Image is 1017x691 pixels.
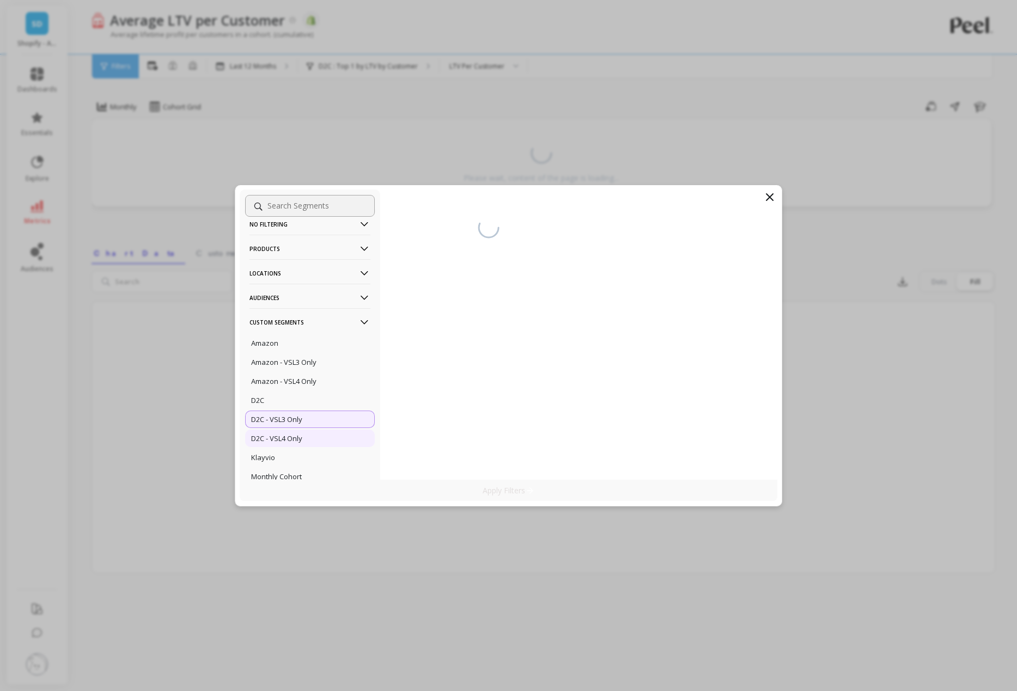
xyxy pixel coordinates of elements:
p: Amazon [251,338,278,348]
p: Klayvio [251,452,275,462]
p: D2C [251,395,264,405]
p: Amazon - VSL3 Only [251,357,316,367]
p: Products [249,235,370,262]
p: No filtering [249,210,370,238]
p: Apply Filters [483,485,534,496]
p: D2C - VSL3 Only [251,414,302,424]
input: Search Segments [245,195,375,217]
p: Locations [249,259,370,287]
p: D2C - VSL4 Only [251,433,302,443]
p: Audiences [249,284,370,311]
p: Monthly Cohort [251,472,302,481]
p: Custom Segments [249,308,370,336]
p: Amazon - VSL4 Only [251,376,316,386]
